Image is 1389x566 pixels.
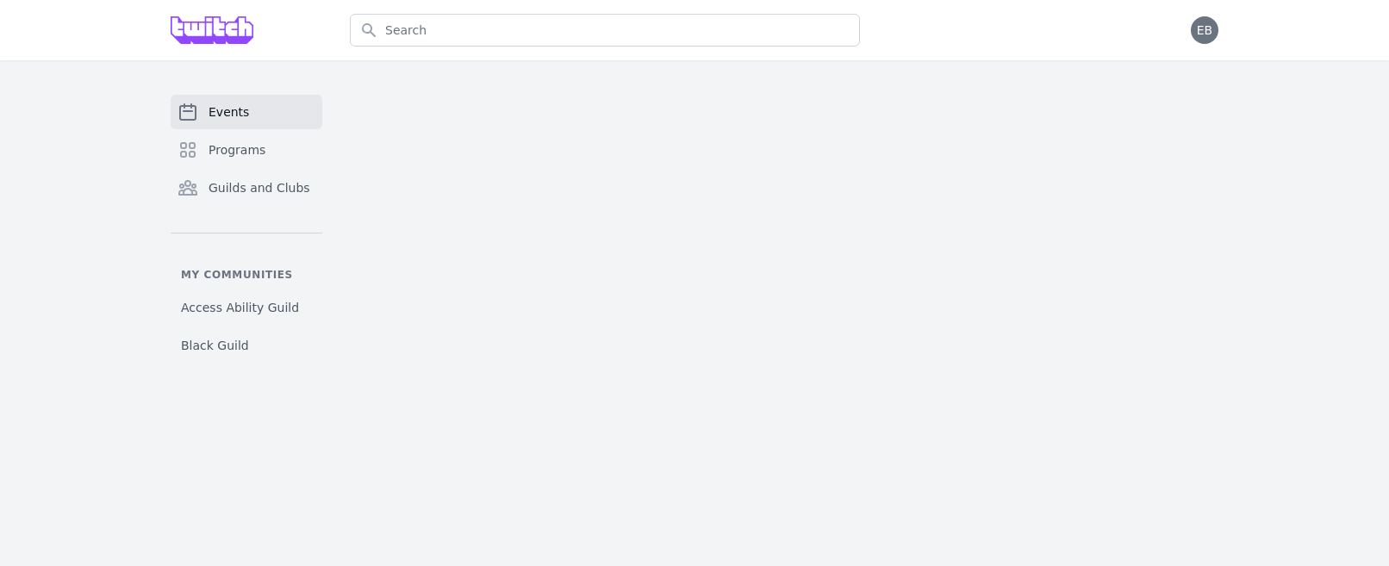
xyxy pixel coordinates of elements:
img: Grove [171,16,253,44]
span: Events [209,103,249,121]
nav: Sidebar [171,95,322,361]
span: Access Ability Guild [181,299,299,316]
p: My communities [171,268,322,282]
a: Programs [171,133,322,167]
span: Guilds and Clubs [209,179,310,196]
a: Black Guild [171,330,322,361]
span: Black Guild [181,337,249,354]
span: Programs [209,141,265,159]
input: Search [350,14,860,47]
span: EB [1197,24,1212,36]
a: Access Ability Guild [171,292,322,323]
a: Events [171,95,322,129]
a: Guilds and Clubs [171,171,322,205]
button: EB [1191,16,1218,44]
